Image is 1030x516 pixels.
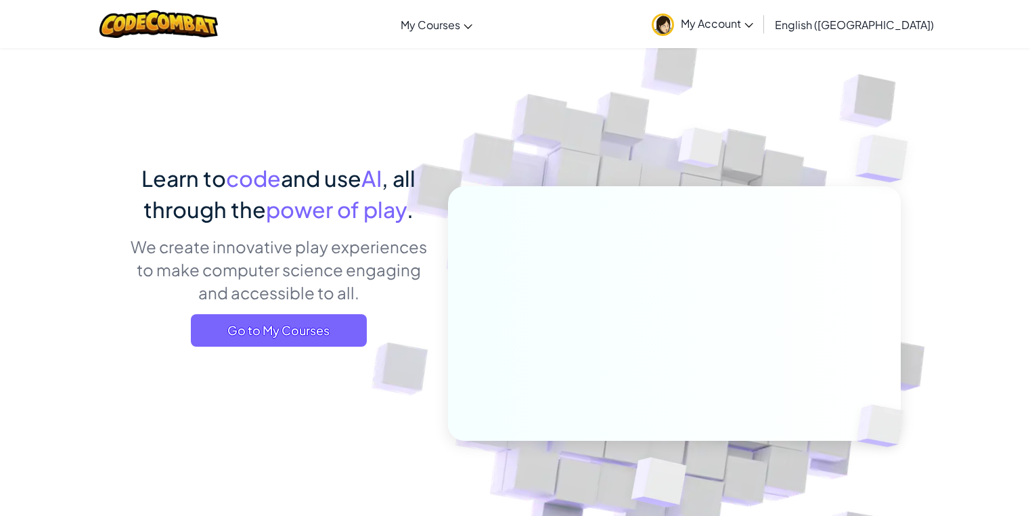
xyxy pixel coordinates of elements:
[141,165,226,192] span: Learn to
[129,235,428,304] p: We create innovative play experiences to make computer science engaging and accessible to all.
[775,18,934,32] span: English ([GEOGRAPHIC_DATA])
[226,165,281,192] span: code
[645,3,760,45] a: My Account
[266,196,407,223] span: power of play
[653,101,751,202] img: Overlap cubes
[681,16,753,30] span: My Account
[191,314,367,347] a: Go to My Courses
[361,165,382,192] span: AI
[768,6,941,43] a: English ([GEOGRAPHIC_DATA])
[652,14,674,36] img: avatar
[834,377,936,475] img: Overlap cubes
[407,196,413,223] span: .
[401,18,460,32] span: My Courses
[394,6,479,43] a: My Courses
[828,102,945,216] img: Overlap cubes
[281,165,361,192] span: and use
[99,10,218,38] img: CodeCombat logo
